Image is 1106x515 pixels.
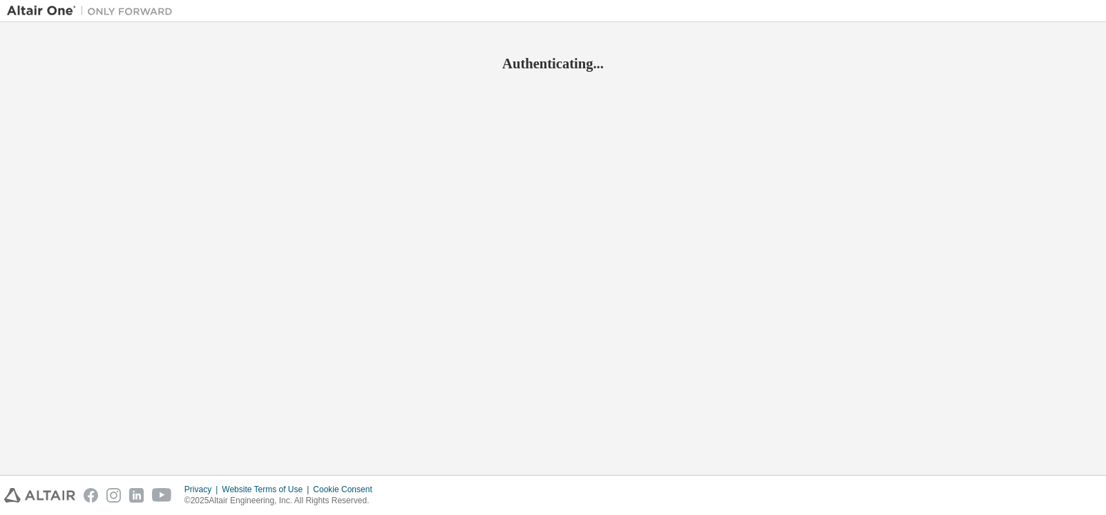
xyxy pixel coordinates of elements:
[7,4,180,18] img: Altair One
[313,484,380,495] div: Cookie Consent
[222,484,313,495] div: Website Terms of Use
[184,484,222,495] div: Privacy
[152,488,172,503] img: youtube.svg
[7,55,1099,72] h2: Authenticating...
[129,488,144,503] img: linkedin.svg
[4,488,75,503] img: altair_logo.svg
[106,488,121,503] img: instagram.svg
[184,495,381,507] p: © 2025 Altair Engineering, Inc. All Rights Reserved.
[84,488,98,503] img: facebook.svg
